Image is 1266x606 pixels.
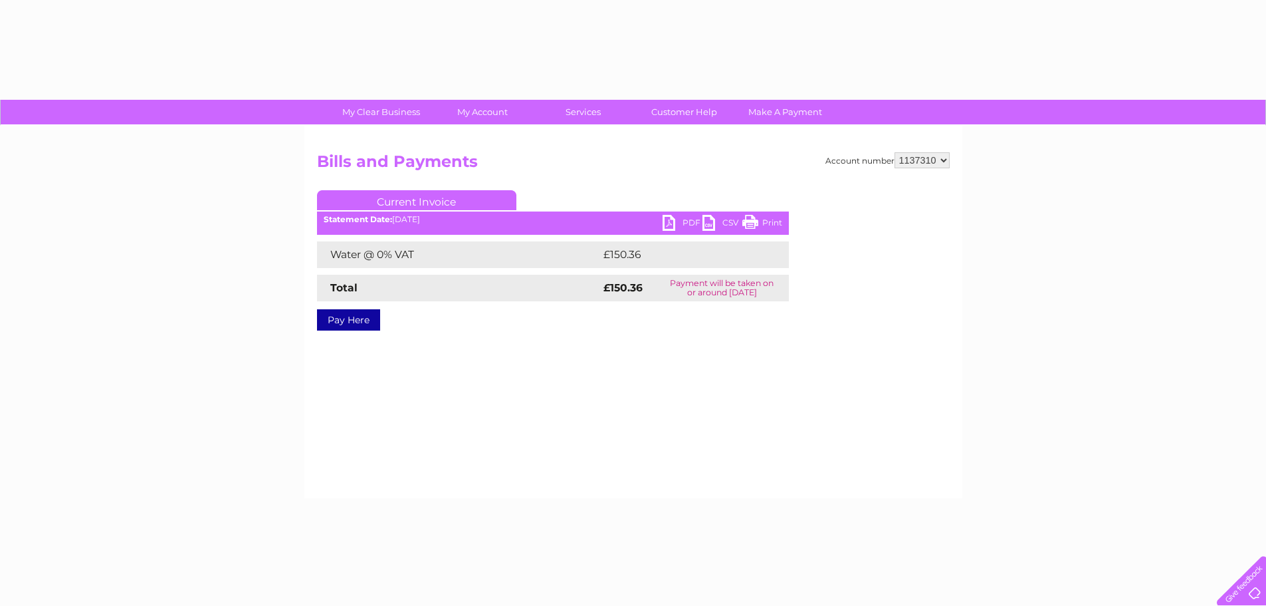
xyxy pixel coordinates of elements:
[324,214,392,224] b: Statement Date:
[742,215,782,234] a: Print
[330,281,358,294] strong: Total
[702,215,742,234] a: CSV
[600,241,764,268] td: £150.36
[317,215,789,224] div: [DATE]
[317,152,950,178] h2: Bills and Payments
[603,281,643,294] strong: £150.36
[326,100,436,124] a: My Clear Business
[655,275,789,301] td: Payment will be taken on or around [DATE]
[317,190,516,210] a: Current Invoice
[629,100,739,124] a: Customer Help
[528,100,638,124] a: Services
[427,100,537,124] a: My Account
[663,215,702,234] a: PDF
[317,241,600,268] td: Water @ 0% VAT
[730,100,840,124] a: Make A Payment
[317,309,380,331] a: Pay Here
[825,152,950,168] div: Account number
